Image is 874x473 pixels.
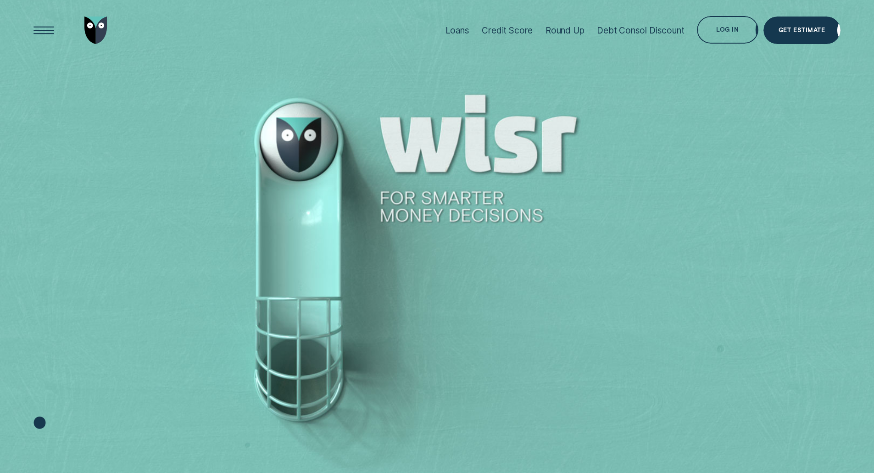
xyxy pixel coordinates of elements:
[30,17,58,44] button: Open Menu
[763,17,841,44] a: Get Estimate
[482,25,533,36] div: Credit Score
[445,25,469,36] div: Loans
[697,16,758,44] button: Log in
[546,25,585,36] div: Round Up
[84,17,107,44] img: Wisr
[597,25,684,36] div: Debt Consol Discount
